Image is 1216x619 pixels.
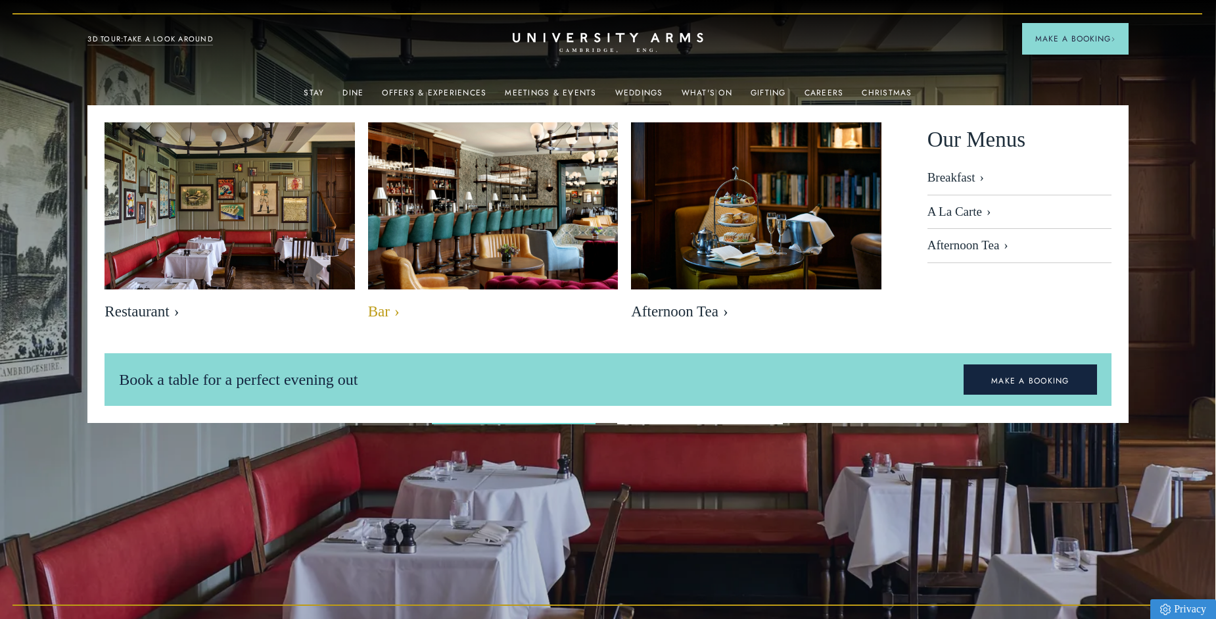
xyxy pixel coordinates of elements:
a: Privacy [1150,599,1216,619]
span: Book a table for a perfect evening out [119,371,358,388]
img: image-bebfa3899fb04038ade422a89983545adfd703f7-2500x1667-jpg [105,122,354,289]
span: Our Menus [927,122,1025,157]
a: Stay [304,88,324,105]
span: Bar [368,303,618,321]
a: image-b49cb22997400f3f08bed174b2325b8c369ebe22-8192x5461-jpg Bar [368,122,618,327]
span: Afternoon Tea [631,303,881,321]
a: What's On [682,88,732,105]
a: 3D TOUR:TAKE A LOOK AROUND [87,34,213,45]
a: Breakfast [927,170,1111,195]
a: Careers [805,88,844,105]
img: Arrow icon [1111,37,1115,41]
a: image-eb2e3df6809416bccf7066a54a890525e7486f8d-2500x1667-jpg Afternoon Tea [631,122,881,327]
a: MAKE A BOOKING [964,364,1097,395]
a: Dine [342,88,363,105]
img: image-b49cb22997400f3f08bed174b2325b8c369ebe22-8192x5461-jpg [349,110,637,302]
a: Christmas [862,88,912,105]
a: A La Carte [927,195,1111,230]
a: Gifting [751,88,786,105]
button: Make a BookingArrow icon [1022,23,1129,55]
img: image-eb2e3df6809416bccf7066a54a890525e7486f8d-2500x1667-jpg [631,122,881,289]
span: Restaurant [105,303,354,321]
a: Home [513,33,703,53]
a: Offers & Experiences [382,88,486,105]
a: Afternoon Tea [927,229,1111,263]
a: Weddings [615,88,663,105]
span: Make a Booking [1035,33,1115,45]
img: Privacy [1160,604,1171,615]
a: image-bebfa3899fb04038ade422a89983545adfd703f7-2500x1667-jpg Restaurant [105,122,354,327]
a: Meetings & Events [505,88,596,105]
